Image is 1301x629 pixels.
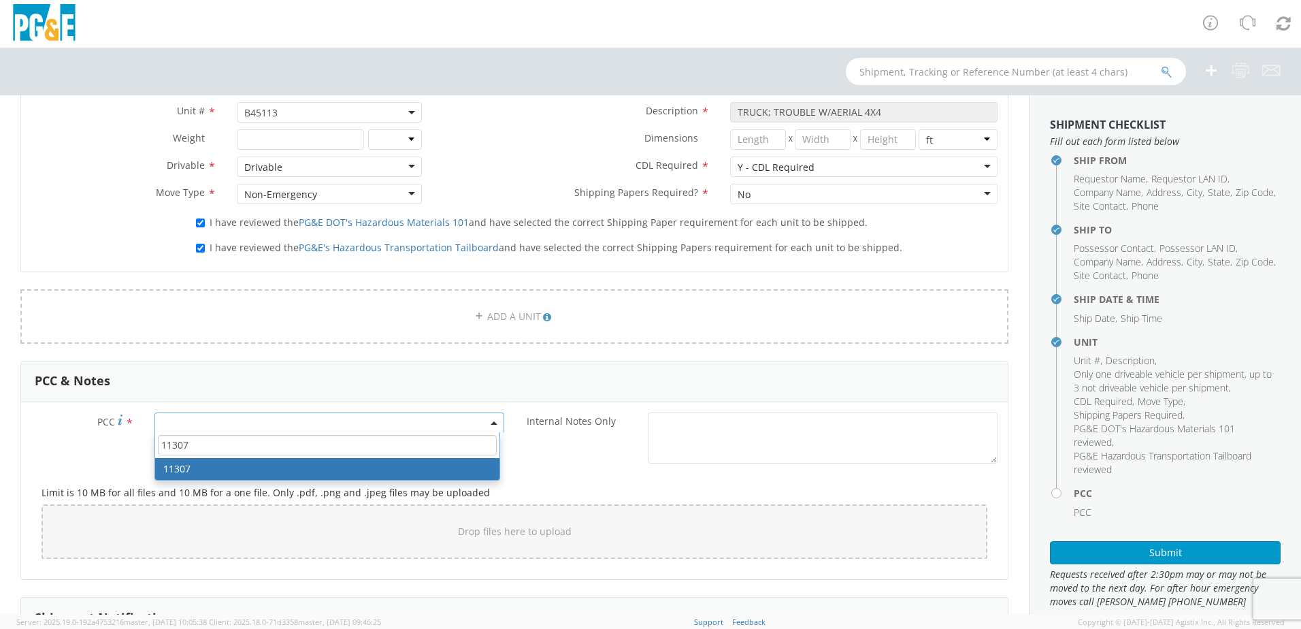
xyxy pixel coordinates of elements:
[1074,488,1281,498] h4: PCC
[1074,368,1272,394] span: Only one driveable vehicle per shipment, up to 3 not driveable vehicle per shipment
[1208,186,1230,199] span: State
[1074,225,1281,235] h4: Ship To
[156,186,205,199] span: Move Type
[1074,199,1126,212] span: Site Contact
[167,159,205,172] span: Drivable
[1132,199,1159,212] span: Phone
[1159,242,1236,255] span: Possessor LAN ID
[1074,172,1146,185] span: Requestor Name
[1147,186,1183,199] li: ,
[237,102,422,123] span: B45113
[1132,269,1159,282] span: Phone
[1208,255,1230,268] span: State
[97,415,115,428] span: PCC
[1074,422,1277,449] li: ,
[1074,337,1281,347] h4: Unit
[1236,186,1276,199] li: ,
[1050,117,1166,132] strong: Shipment Checklist
[1074,449,1251,476] span: PG&E Hazardous Transportation Tailboard reviewed
[1074,199,1128,213] li: ,
[42,487,987,498] h5: Limit is 10 MB for all files and 10 MB for a one file. Only .pdf, .png and .jpeg files may be upl...
[1074,395,1134,408] li: ,
[1074,155,1281,165] h4: Ship From
[636,159,698,172] span: CDL Required
[299,216,469,229] a: PG&E DOT's Hazardous Materials 101
[1050,135,1281,148] span: Fill out each form listed below
[795,129,851,150] input: Width
[1138,395,1185,408] li: ,
[1106,354,1155,367] span: Description
[644,131,698,144] span: Dimensions
[1074,368,1277,395] li: ,
[1147,255,1181,268] span: Address
[177,104,205,117] span: Unit #
[1078,617,1285,628] span: Copyright © [DATE]-[DATE] Agistix Inc., All Rights Reserved
[1236,186,1274,199] span: Zip Code
[738,161,814,174] div: Y - CDL Required
[458,525,572,538] span: Drop files here to upload
[35,611,172,625] h3: Shipment Notification
[210,216,868,229] span: I have reviewed the and have selected the correct Shipping Paper requirement for each unit to be ...
[846,58,1186,85] input: Shipment, Tracking or Reference Number (at least 4 chars)
[732,617,765,627] a: Feedback
[1151,172,1228,185] span: Requestor LAN ID
[1074,408,1183,421] span: Shipping Papers Required
[35,374,110,388] h3: PCC & Notes
[10,4,78,44] img: pge-logo-06675f144f4cfa6a6814.png
[196,219,205,227] input: I have reviewed thePG&E DOT's Hazardous Materials 101and have selected the correct Shipping Paper...
[527,415,616,428] span: Internal Notes Only
[1187,186,1202,199] span: City
[173,131,205,144] span: Weight
[298,617,381,627] span: master, [DATE] 09:46:25
[244,161,282,174] div: Drivable
[1074,312,1117,325] li: ,
[196,244,205,253] input: I have reviewed thePG&E's Hazardous Transportation Tailboardand have selected the correct Shippin...
[694,617,723,627] a: Support
[1050,568,1281,609] span: Requests received after 2:30pm may or may not be moved to the next day. For after hour emergency ...
[1074,408,1185,422] li: ,
[1106,354,1157,368] li: ,
[1050,541,1281,564] button: Submit
[786,129,795,150] span: X
[1138,395,1183,408] span: Move Type
[1151,172,1230,186] li: ,
[210,241,902,254] span: I have reviewed the and have selected the correct Shipping Papers requirement for each unit to be...
[1074,186,1141,199] span: Company Name
[1159,242,1238,255] li: ,
[1074,506,1091,519] span: PCC
[738,188,751,201] div: No
[1074,422,1235,449] span: PG&E DOT's Hazardous Materials 101 reviewed
[209,617,381,627] span: Client: 2025.18.0-71d3358
[646,104,698,117] span: Description
[1074,269,1126,282] span: Site Contact
[1074,242,1156,255] li: ,
[1074,354,1100,367] span: Unit #
[1074,255,1141,268] span: Company Name
[1208,255,1232,269] li: ,
[20,289,1008,344] a: ADD A UNIT
[1074,395,1132,408] span: CDL Required
[1147,186,1181,199] span: Address
[1236,255,1274,268] span: Zip Code
[1074,354,1102,368] li: ,
[1187,255,1204,269] li: ,
[155,458,499,480] li: 11307
[124,617,207,627] span: master, [DATE] 10:05:38
[1236,255,1276,269] li: ,
[1147,255,1183,269] li: ,
[1187,186,1204,199] li: ,
[16,617,207,627] span: Server: 2025.19.0-192a4753216
[1074,242,1154,255] span: Possessor Contact
[1074,312,1115,325] span: Ship Date
[851,129,860,150] span: X
[1074,294,1281,304] h4: Ship Date & Time
[860,129,916,150] input: Height
[574,186,698,199] span: Shipping Papers Required?
[1074,255,1143,269] li: ,
[1187,255,1202,268] span: City
[1074,186,1143,199] li: ,
[730,129,786,150] input: Length
[244,188,317,201] div: Non-Emergency
[244,106,414,119] span: B45113
[299,241,499,254] a: PG&E's Hazardous Transportation Tailboard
